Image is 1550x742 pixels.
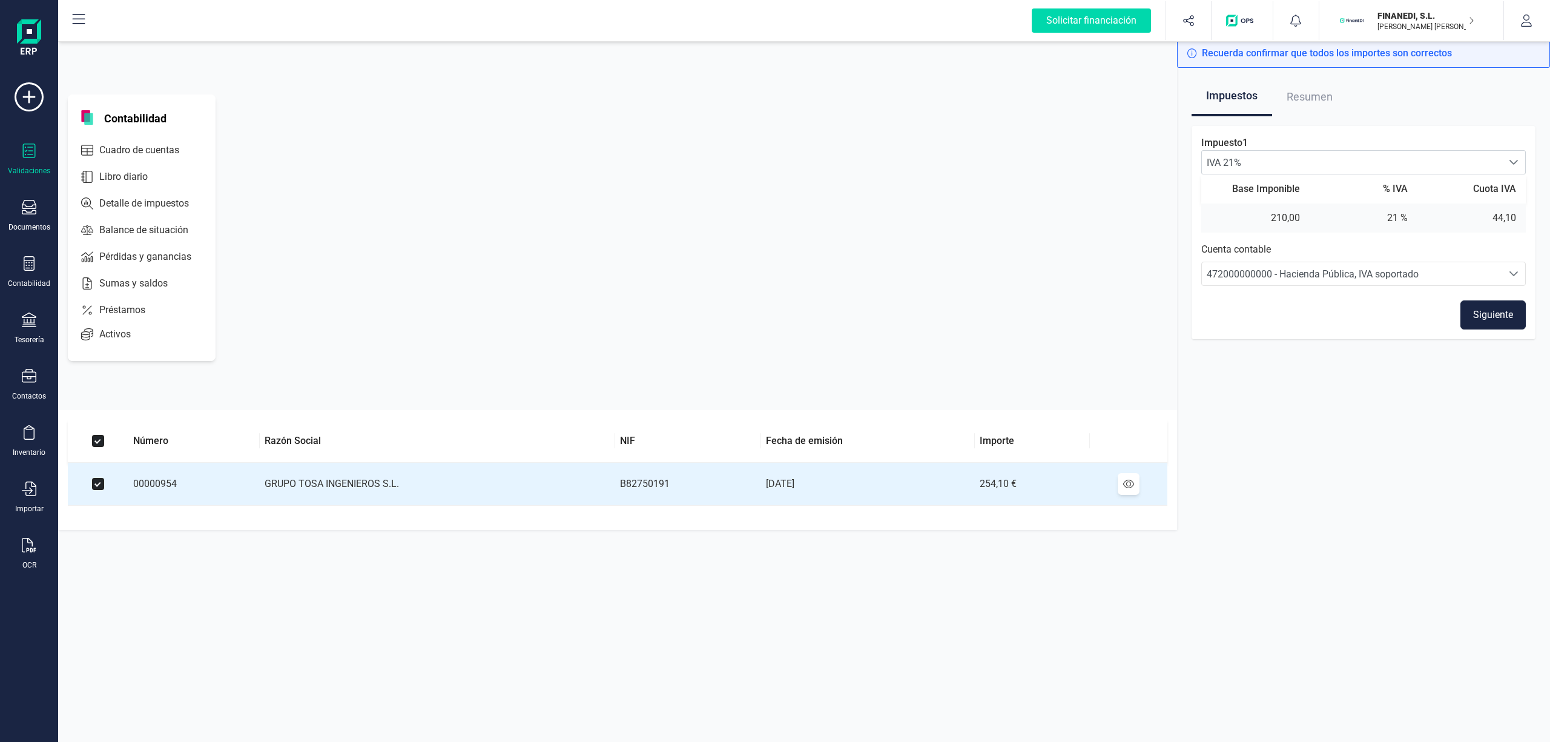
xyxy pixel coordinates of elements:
td: 21 % [1310,212,1418,224]
td: [DATE] [761,463,975,506]
img: FI [1339,7,1365,34]
p: FINANEDI, S.L. [1377,10,1474,22]
th: Número [128,420,260,463]
button: Solicitar financiación [1017,1,1166,40]
div: Inventario [13,448,45,457]
th: Cuota IVA [1417,183,1526,195]
span: 472000000000 - Hacienda Pública, IVA soportado [1207,268,1419,280]
th: Base Imponible [1201,183,1310,195]
span: Contabilidad [97,110,174,125]
td: B82750191 [615,463,762,506]
td: 210,00 [1201,212,1310,224]
span: Recuerda confirmar que todos los importes son correctos [1202,46,1452,61]
span: Cuadro de cuentas [94,143,201,157]
th: Importe [975,420,1090,463]
td: 00000954 [128,463,260,506]
div: Validaciones [8,166,50,176]
div: Solicitar financiación [1032,8,1151,33]
span: Impuestos [1206,78,1258,114]
td: 254,10 € [975,463,1090,506]
th: Fecha de emisión [761,420,975,463]
p: [PERSON_NAME] [PERSON_NAME] [1377,22,1474,31]
div: Contactos [12,391,46,401]
div: Tesorería [15,335,44,345]
td: 44,10 [1417,212,1526,224]
img: Logo Finanedi [17,19,41,58]
span: Activos [94,327,153,342]
p: Impuesto 1 [1201,136,1526,150]
button: Logo de OPS [1219,1,1265,40]
div: Seleccione una cuenta [1502,262,1525,285]
span: Préstamos [94,303,167,317]
span: Libro diario [94,170,170,184]
div: OCR [22,560,36,570]
img: Logo de OPS [1226,15,1258,27]
td: GRUPO TOSA INGENIEROS S.L. [260,463,615,506]
th: Razón Social [260,420,615,463]
p: Cuenta contable [1201,242,1526,257]
span: Pérdidas y ganancias [94,250,213,264]
div: Documentos [8,222,50,232]
th: % IVA [1310,183,1418,195]
th: NIF [615,420,762,463]
button: Siguiente [1460,300,1526,330]
span: Balance de situación [94,223,210,237]
span: Sumas y saldos [94,276,190,291]
button: FIFINANEDI, S.L.[PERSON_NAME] [PERSON_NAME] [1334,1,1489,40]
span: Detalle de impuestos [94,196,211,211]
span: Resumen [1287,78,1333,116]
div: Seleccionar tipo de iva [1502,151,1525,174]
div: Importar [15,504,44,514]
div: Contabilidad [8,279,50,288]
span: IVA 21% [1202,151,1502,174]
